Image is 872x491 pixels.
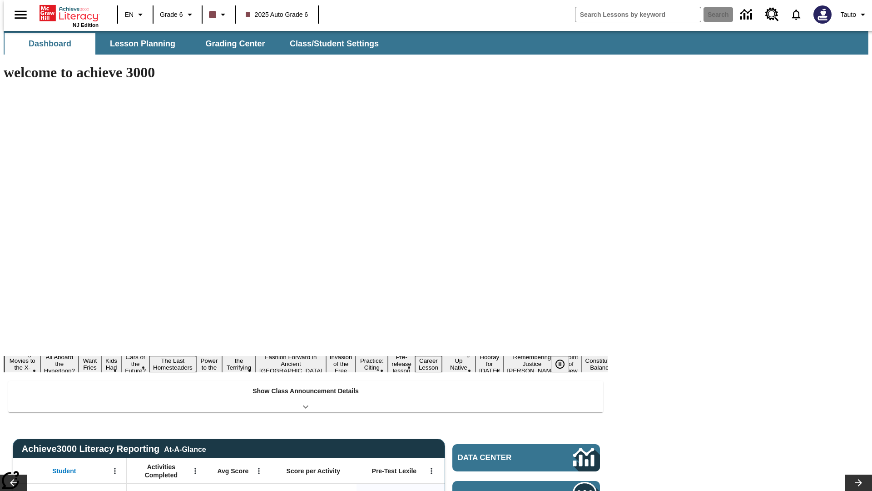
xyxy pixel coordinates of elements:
button: Slide 9 Fashion Forward in Ancient Rome [256,352,326,376]
button: Grading Center [190,33,281,55]
button: Language: EN, Select a language [121,6,150,23]
button: Lesson Planning [97,33,188,55]
button: Open Menu [188,464,202,478]
button: Select a new avatar [808,3,837,26]
button: Open Menu [108,464,122,478]
div: Home [40,3,99,28]
span: 2025 Auto Grade 6 [246,10,308,20]
button: Slide 14 Cooking Up Native Traditions [442,349,476,379]
button: Class color is dark brown. Change class color [205,6,232,23]
span: EN [125,10,134,20]
span: Tauto [841,10,856,20]
div: SubNavbar [4,33,387,55]
button: Class/Student Settings [282,33,386,55]
a: Home [40,4,99,22]
button: Slide 2 All Aboard the Hyperloop? [40,352,79,376]
button: Lesson carousel, Next [845,475,872,491]
button: Pause [551,356,569,372]
input: search field [575,7,701,22]
span: Score per Activity [287,467,341,475]
div: Pause [551,356,578,372]
button: Slide 13 Career Lesson [415,356,442,372]
span: Student [52,467,76,475]
div: SubNavbar [4,31,868,55]
a: Notifications [784,3,808,26]
span: Avg Score [217,467,248,475]
button: Slide 4 Dirty Jobs Kids Had To Do [101,342,121,386]
button: Profile/Settings [837,6,872,23]
p: Show Class Announcement Details [253,386,359,396]
button: Slide 8 Attack of the Terrifying Tomatoes [222,349,256,379]
button: Slide 15 Hooray for Constitution Day! [476,352,504,376]
span: NJ Edition [73,22,99,28]
span: Pre-Test Lexile [372,467,417,475]
button: Dashboard [5,33,95,55]
button: Grade: Grade 6, Select a grade [156,6,199,23]
button: Slide 7 Solar Power to the People [196,349,223,379]
button: Slide 12 Pre-release lesson [388,352,415,376]
button: Slide 10 The Invasion of the Free CD [326,346,356,382]
span: Activities Completed [131,463,191,479]
button: Slide 16 Remembering Justice O'Connor [504,352,561,376]
button: Slide 5 Cars of the Future? [121,352,149,376]
div: Show Class Announcement Details [8,381,603,412]
button: Slide 6 The Last Homesteaders [149,356,196,372]
a: Resource Center, Will open in new tab [760,2,784,27]
div: At-A-Glance [164,444,206,454]
button: Slide 1 Taking Movies to the X-Dimension [5,349,40,379]
a: Data Center [452,444,600,471]
span: Grade 6 [160,10,183,20]
button: Slide 11 Mixed Practice: Citing Evidence [356,349,388,379]
button: Open Menu [425,464,438,478]
button: Open side menu [7,1,34,28]
h1: welcome to achieve 3000 [4,64,608,81]
span: Data Center [458,453,543,462]
button: Slide 18 The Constitution's Balancing Act [582,349,625,379]
button: Open Menu [252,464,266,478]
a: Data Center [735,2,760,27]
button: Slide 3 Do You Want Fries With That? [79,342,101,386]
img: Avatar [813,5,832,24]
span: Achieve3000 Literacy Reporting [22,444,206,454]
